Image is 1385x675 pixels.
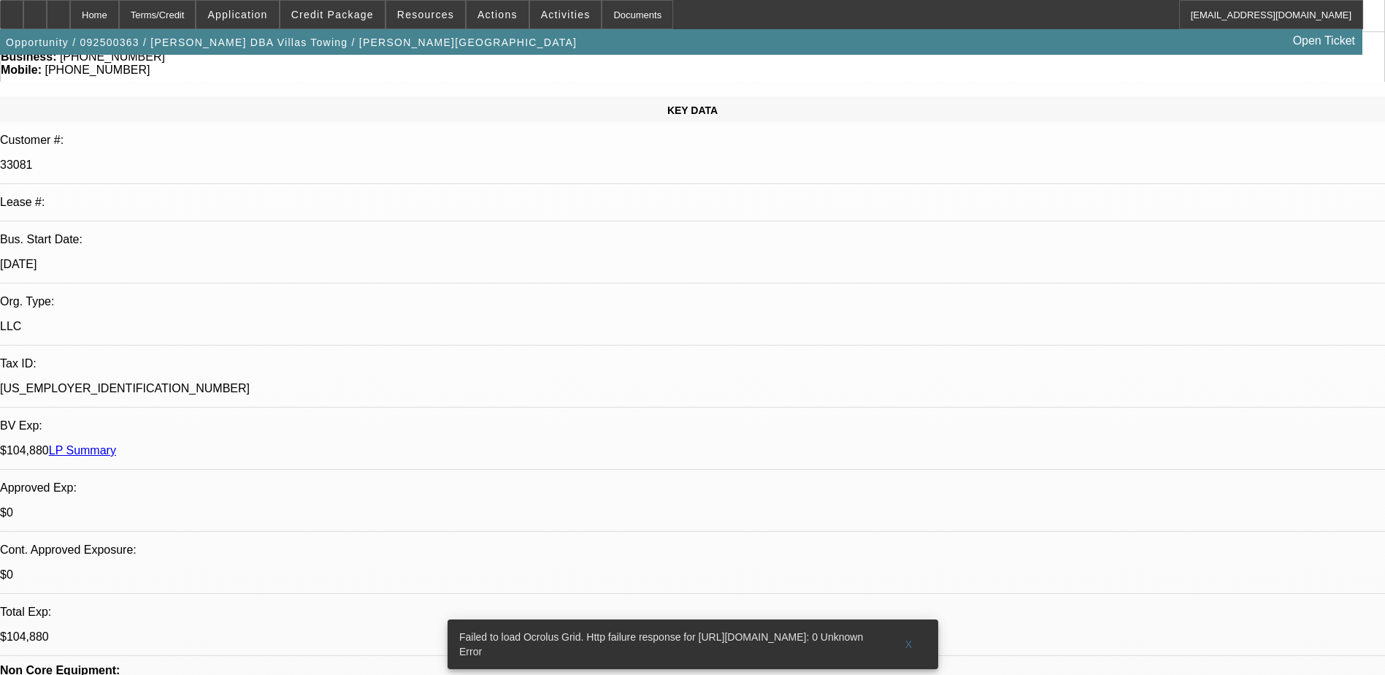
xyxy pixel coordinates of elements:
span: Resources [397,9,454,20]
button: Application [196,1,278,28]
button: X [886,631,932,657]
button: Actions [467,1,529,28]
span: Actions [477,9,518,20]
span: Credit Package [291,9,374,20]
button: Resources [386,1,465,28]
strong: Mobile: [1,64,42,76]
a: Open Ticket [1287,28,1361,53]
span: KEY DATA [667,104,718,116]
a: LP Summary [49,444,116,457]
span: Application [207,9,267,20]
div: Failed to load Ocrolus Grid. Http failure response for [URL][DOMAIN_NAME]: 0 Unknown Error [448,619,886,669]
span: Opportunity / 092500363 / [PERSON_NAME] DBA Villas Towing / [PERSON_NAME][GEOGRAPHIC_DATA] [6,37,577,48]
button: Activities [530,1,602,28]
span: Activities [541,9,591,20]
span: [PHONE_NUMBER] [45,64,150,76]
button: Credit Package [280,1,385,28]
span: X [905,638,913,650]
